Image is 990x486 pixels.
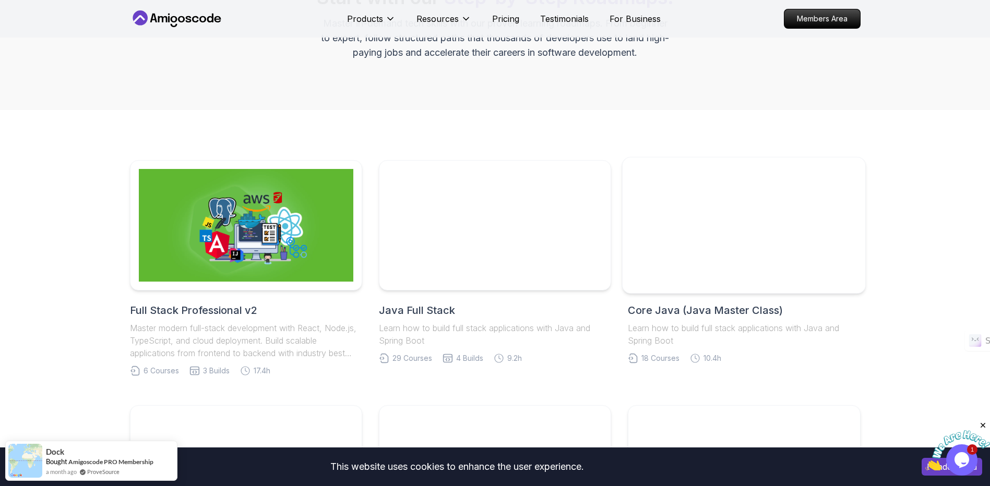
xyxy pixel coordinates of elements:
[507,353,522,363] span: 9.2h
[922,458,982,476] button: Accept cookies
[784,9,861,29] a: Members Area
[130,160,362,376] a: Full Stack Professional v2Full Stack Professional v2Master modern full-stack development with Rea...
[628,160,860,363] a: Core Java (Java Master Class)Learn how to build full stack applications with Java and Spring Boot...
[641,353,679,363] span: 18 Courses
[46,447,64,456] span: Dock
[8,455,906,478] div: This website uses cookies to enhance the user experience.
[203,366,230,376] span: 3 Builds
[130,322,362,359] p: Master modern full-stack development with React, Node.js, TypeScript, and cloud deployment. Build...
[139,169,353,282] img: Full Stack Professional v2
[46,467,77,476] span: a month ago
[130,303,362,318] h2: Full Stack Professional v2
[144,366,179,376] span: 6 Courses
[610,13,661,25] a: For Business
[8,444,42,478] img: provesource social proof notification image
[87,467,120,476] a: ProveSource
[416,13,471,33] button: Resources
[925,421,990,470] iframe: chat widget
[392,353,432,363] span: 29 Courses
[347,13,383,25] p: Products
[379,160,611,363] a: Java Full StackLearn how to build full stack applications with Java and Spring Boot29 Courses4 Bu...
[628,303,860,318] h2: Core Java (Java Master Class)
[347,13,396,33] button: Products
[628,322,860,347] p: Learn how to build full stack applications with Java and Spring Boot
[703,353,721,363] span: 10.4h
[379,303,611,318] h2: Java Full Stack
[540,13,589,25] a: Testimonials
[456,353,483,363] span: 4 Builds
[492,13,519,25] a: Pricing
[46,457,67,466] span: Bought
[379,322,611,347] p: Learn how to build full stack applications with Java and Spring Boot
[320,16,671,60] p: Master in-demand tech skills with our proven learning roadmaps. From beginner to expert, follow s...
[784,9,860,28] p: Members Area
[68,458,153,466] a: Amigoscode PRO Membership
[254,366,270,376] span: 17.4h
[416,13,459,25] p: Resources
